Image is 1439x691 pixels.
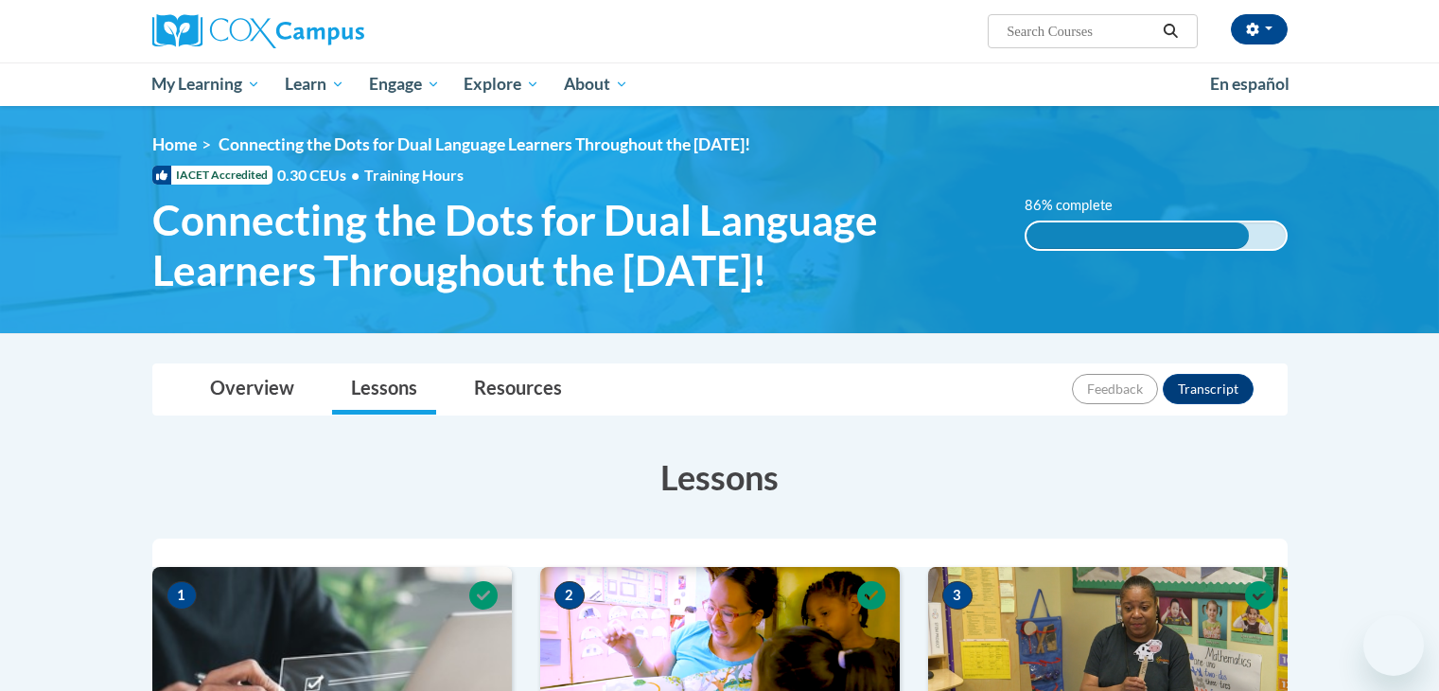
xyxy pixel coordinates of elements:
[1156,20,1185,43] button: Search
[1363,615,1424,676] iframe: Button to launch messaging window
[554,581,585,610] span: 2
[1231,14,1288,44] button: Account Settings
[285,73,344,96] span: Learn
[151,73,260,96] span: My Learning
[219,134,750,154] span: Connecting the Dots for Dual Language Learners Throughout the [DATE]!
[124,62,1316,106] div: Main menu
[942,581,973,610] span: 3
[167,581,197,610] span: 1
[277,165,364,186] span: 0.30 CEUs
[564,73,628,96] span: About
[351,166,360,184] span: •
[152,195,997,295] span: Connecting the Dots for Dual Language Learners Throughout the [DATE]!
[1025,195,1133,216] label: 86% complete
[332,364,436,415] a: Lessons
[152,14,512,48] a: Cox Campus
[191,364,313,415] a: Overview
[1072,374,1158,404] button: Feedback
[140,62,273,106] a: My Learning
[357,62,452,106] a: Engage
[272,62,357,106] a: Learn
[1198,64,1302,104] a: En español
[1163,374,1254,404] button: Transcript
[152,14,364,48] img: Cox Campus
[451,62,552,106] a: Explore
[152,453,1288,501] h3: Lessons
[369,73,440,96] span: Engage
[1210,74,1290,94] span: En español
[464,73,539,96] span: Explore
[1027,222,1249,249] div: 86% complete
[152,166,272,185] span: IACET Accredited
[1005,20,1156,43] input: Search Courses
[455,364,581,415] a: Resources
[552,62,641,106] a: About
[364,166,464,184] span: Training Hours
[152,134,197,154] a: Home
